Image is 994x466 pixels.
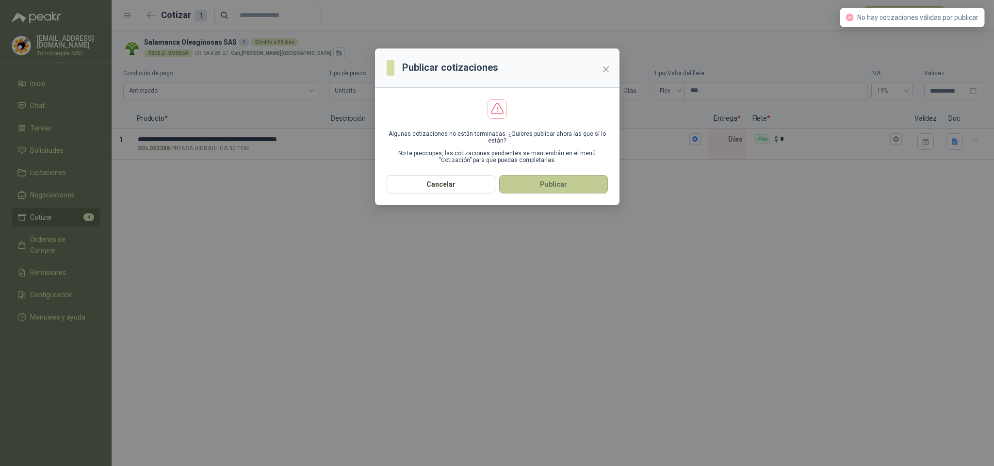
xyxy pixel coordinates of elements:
[387,175,495,193] button: Cancelar
[499,175,608,193] button: Publicar
[387,150,608,163] p: No te preocupes, las cotizaciones pendientes se mantendrán en el menú “Cotización” para que pueda...
[602,65,610,73] span: close
[598,62,614,77] button: Close
[387,130,608,144] p: Algunas cotizaciones no están terminadas. ¿Quieres publicar ahora las que sí lo están?
[402,60,498,75] h3: Publicar cotizaciones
